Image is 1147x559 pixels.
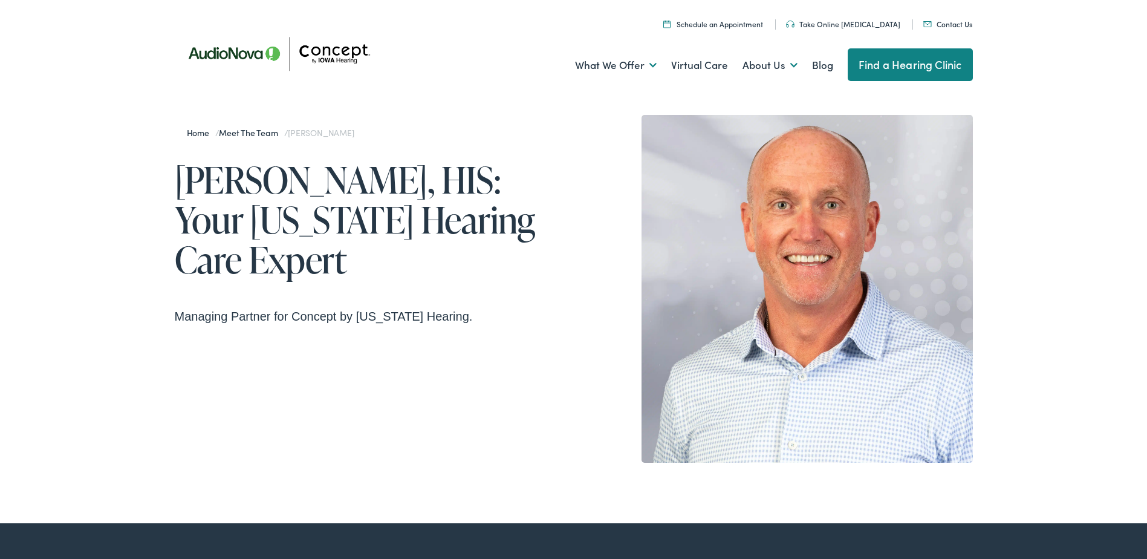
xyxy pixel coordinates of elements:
[812,43,833,88] a: Blog
[923,19,972,29] a: Contact Us
[923,21,932,27] img: utility icon
[175,160,574,279] h1: [PERSON_NAME], HIS: Your [US_STATE] Hearing Care Expert
[671,43,728,88] a: Virtual Care
[786,19,900,29] a: Take Online [MEDICAL_DATA]
[786,21,794,28] img: utility icon
[575,43,657,88] a: What We Offer
[642,115,973,463] img: Taylor Parker is a managing partner for Concept by Iowa Hearing.
[848,48,973,81] a: Find a Hearing Clinic
[663,20,671,28] img: A calendar icon to schedule an appointment at Concept by Iowa Hearing.
[187,126,215,139] a: Home
[187,126,354,139] span: / /
[663,19,763,29] a: Schedule an Appointment
[288,126,354,139] span: [PERSON_NAME]
[219,126,284,139] a: Meet the Team
[742,43,798,88] a: About Us
[175,307,574,326] p: Managing Partner for Concept by [US_STATE] Hearing.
